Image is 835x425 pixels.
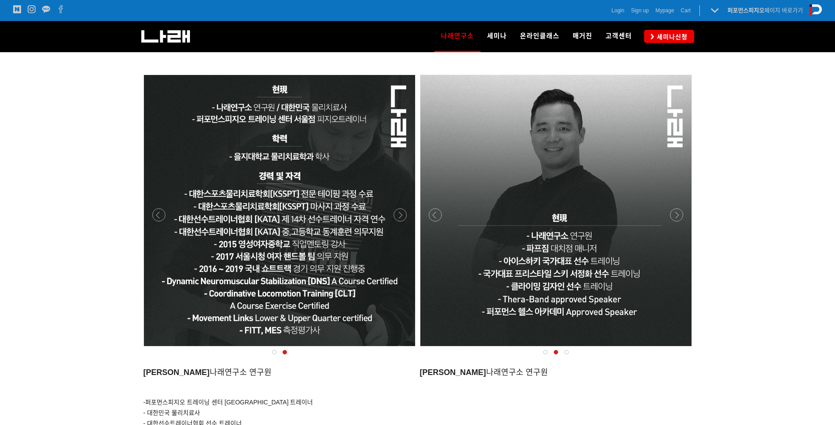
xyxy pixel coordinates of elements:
span: 나래연구소 연구원 [143,368,272,377]
a: 나래연구소 [434,21,480,52]
a: Mypage [656,6,674,15]
span: 매거진 [573,32,592,40]
span: 나래연구소 [441,29,474,43]
strong: [PERSON_NAME] [420,368,486,377]
a: 고객센터 [599,21,638,52]
a: Cart [681,6,691,15]
span: 세미나 [487,32,507,40]
a: 세미나신청 [644,30,694,43]
a: Login [612,6,624,15]
span: - 대한민국 물리치료사 [143,409,200,416]
a: Sign up [631,6,649,15]
span: 나래연구소 연구원 [420,368,548,377]
a: 퍼포먼스피지오페이지 바로가기 [727,7,803,14]
span: - [143,399,313,406]
a: 온라인클래스 [513,21,566,52]
span: 퍼포먼스피지오 트레이닝 센터 [GEOGRAPHIC_DATA] 트레이너 [145,399,313,406]
strong: [PERSON_NAME] [143,368,210,377]
strong: 퍼포먼스피지오 [727,7,764,14]
a: 매거진 [566,21,599,52]
a: 세미나 [480,21,513,52]
span: 고객센터 [606,32,632,40]
span: 온라인클래스 [520,32,559,40]
span: 세미나신청 [654,32,688,41]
